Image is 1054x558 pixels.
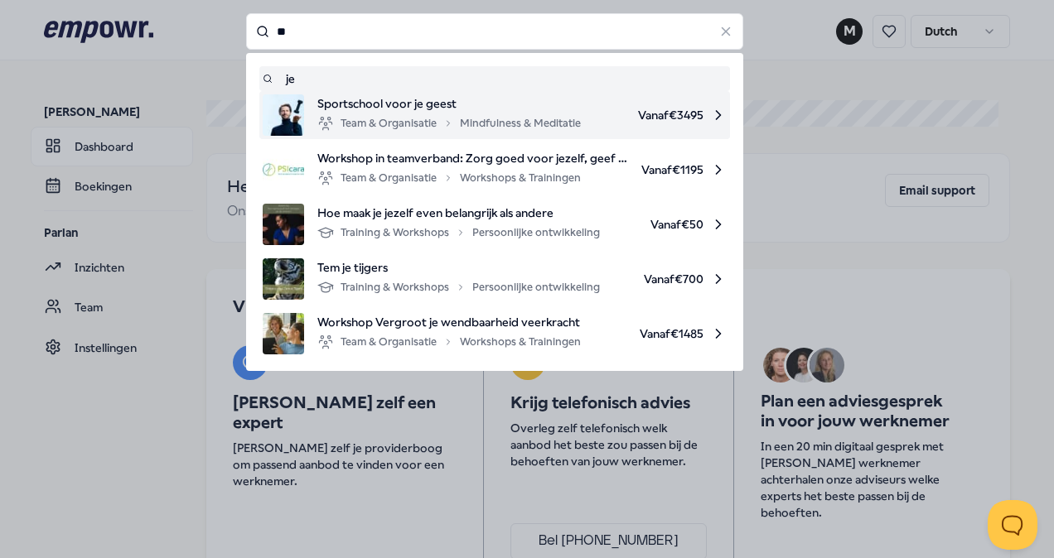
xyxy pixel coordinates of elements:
[988,500,1037,550] iframe: Help Scout Beacon - Open
[263,258,727,300] a: product imageTem je tijgersTraining & WorkshopsPersoonlijke ontwikkelingVanaf€700
[317,223,600,243] div: Training & Workshops Persoonlijke ontwikkeling
[594,94,727,136] span: Vanaf € 3495
[594,313,727,354] span: Vanaf € 1485
[317,113,581,133] div: Team & Organisatie Mindfulness & Meditatie
[246,13,743,50] input: Search for products, categories or subcategories
[317,258,600,277] span: Tem je tijgers
[317,168,581,188] div: Team & Organisatie Workshops & Trainingen
[613,204,727,245] span: Vanaf € 50
[613,258,727,300] span: Vanaf € 700
[263,313,727,354] a: product imageWorkshop Vergroot je wendbaarheid veerkrachtTeam & OrganisatieWorkshops & Trainingen...
[317,149,628,167] span: Workshop in teamverband: Zorg goed voor jezelf, geef je grenzen aan
[317,277,600,297] div: Training & Workshops Persoonlijke ontwikkeling
[263,94,727,136] a: product imageSportschool voor je geestTeam & OrganisatieMindfulness & MeditatieVanaf€3495
[263,313,304,354] img: product image
[641,149,727,190] span: Vanaf € 1195
[317,94,581,113] span: Sportschool voor je geest
[317,313,581,331] span: Workshop Vergroot je wendbaarheid veerkracht
[263,149,304,190] img: product image
[317,332,581,352] div: Team & Organisatie Workshops & Trainingen
[263,70,727,88] a: je
[263,94,304,136] img: product image
[263,204,304,245] img: product image
[263,204,727,245] a: product imageHoe maak je jezelf even belangrijk als andereTraining & WorkshopsPersoonlijke ontwik...
[317,204,600,222] span: Hoe maak je jezelf even belangrijk als andere
[263,258,304,300] img: product image
[263,149,727,190] a: product imageWorkshop in teamverband: Zorg goed voor jezelf, geef je grenzen aanTeam & Organisati...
